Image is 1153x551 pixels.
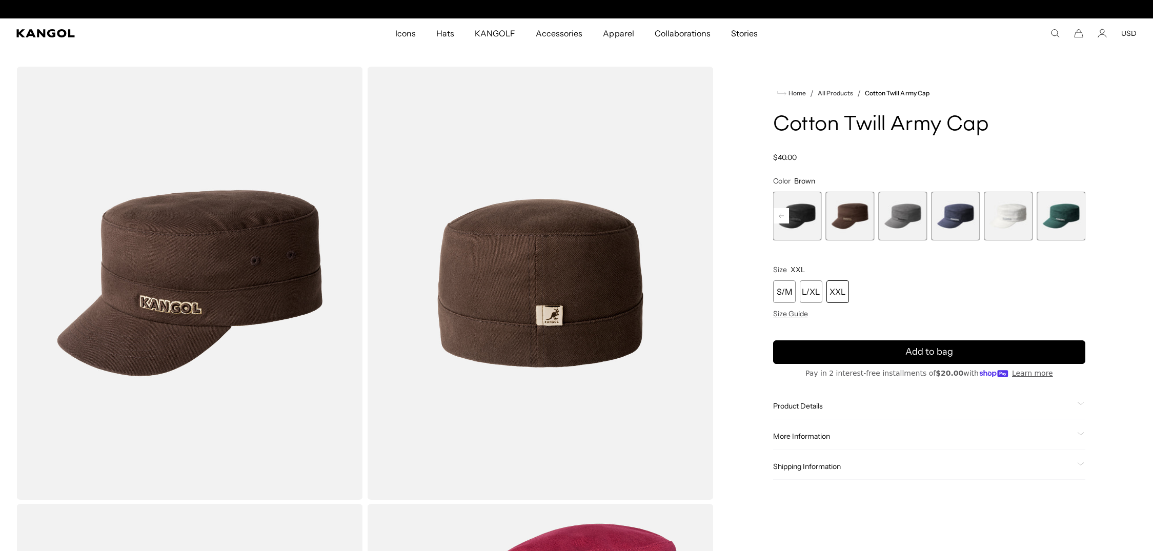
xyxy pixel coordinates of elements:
[777,89,806,98] a: Home
[984,192,1033,240] div: 8 of 9
[826,192,875,240] div: 5 of 9
[731,18,758,48] span: Stories
[931,192,980,240] label: Navy
[475,18,515,48] span: KANGOLF
[16,67,363,500] img: color-brown
[644,18,721,48] a: Collaborations
[773,309,808,318] span: Size Guide
[1037,192,1085,240] div: 9 of 9
[773,153,797,162] span: $40.00
[773,401,1073,411] span: Product Details
[1121,29,1137,38] button: USD
[786,90,806,97] span: Home
[773,265,787,274] span: Size
[800,280,822,303] div: L/XL
[826,192,875,240] label: Brown
[367,67,714,500] img: color-brown
[806,87,814,99] li: /
[865,90,929,97] a: Cotton Twill Army Cap
[593,18,644,48] a: Apparel
[773,192,822,240] label: Black
[525,18,593,48] a: Accessories
[1098,29,1107,38] a: Account
[385,18,426,48] a: Icons
[436,18,454,48] span: Hats
[464,18,525,48] a: KANGOLF
[878,192,927,240] div: 6 of 9
[794,176,815,186] span: Brown
[773,280,796,303] div: S/M
[471,5,682,13] div: 1 of 2
[984,192,1033,240] label: White
[931,192,980,240] div: 7 of 9
[1050,29,1060,38] summary: Search here
[878,192,927,240] label: Grey
[426,18,464,48] a: Hats
[773,176,791,186] span: Color
[773,114,1085,136] h1: Cotton Twill Army Cap
[773,462,1073,471] span: Shipping Information
[16,29,262,37] a: Kangol
[791,265,805,274] span: XXL
[826,280,849,303] div: XXL
[818,90,853,97] a: All Products
[471,5,682,13] div: Announcement
[773,432,1073,441] span: More Information
[773,87,1085,99] nav: breadcrumbs
[1037,192,1085,240] label: Pine
[655,18,711,48] span: Collaborations
[773,340,1085,364] button: Add to bag
[536,18,582,48] span: Accessories
[853,87,861,99] li: /
[905,345,953,359] span: Add to bag
[471,5,682,13] slideshow-component: Announcement bar
[1074,29,1083,38] button: Cart
[773,192,822,240] div: 4 of 9
[721,18,768,48] a: Stories
[603,18,634,48] span: Apparel
[395,18,416,48] span: Icons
